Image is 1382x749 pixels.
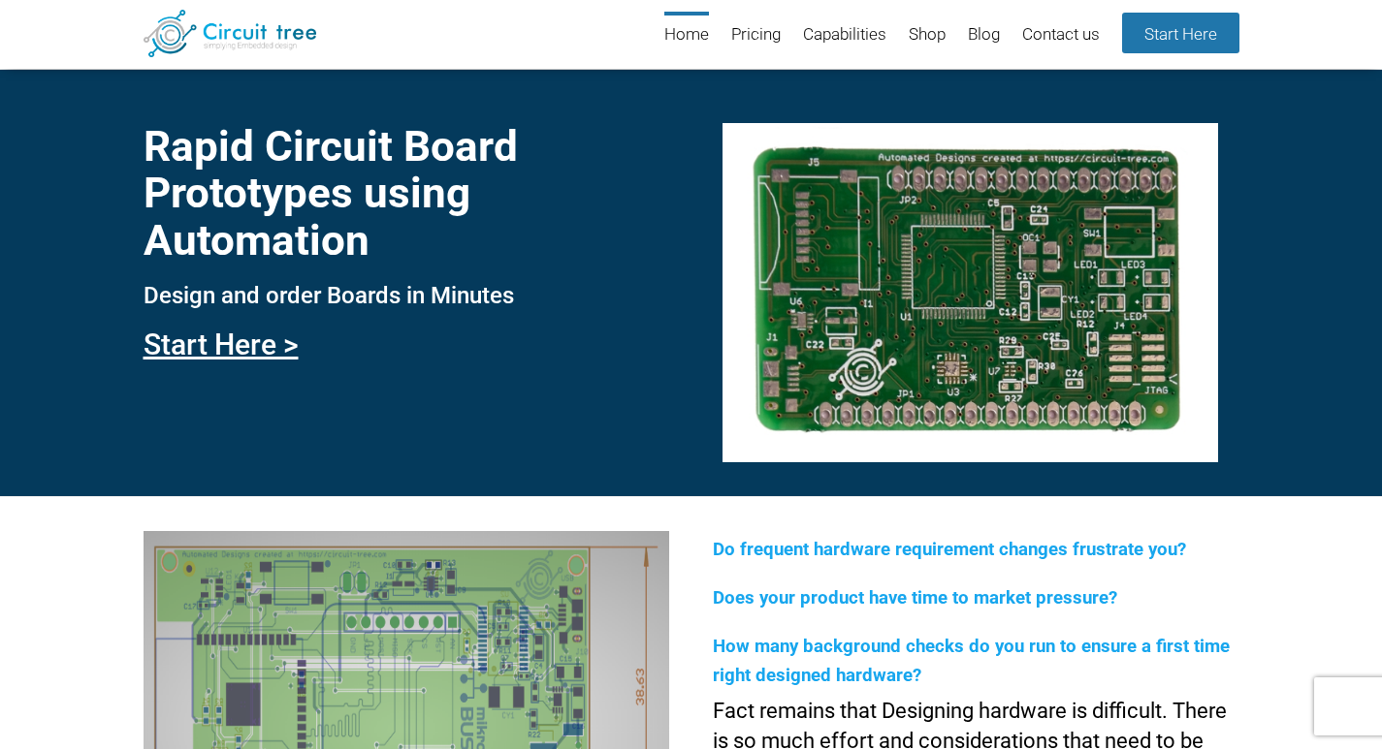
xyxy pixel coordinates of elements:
span: Do frequent hardware requirement changes frustrate you? [713,539,1186,560]
a: Contact us [1022,12,1100,59]
span: Does your product have time to market pressure? [713,587,1117,609]
a: Pricing [731,12,781,59]
a: Shop [909,12,946,59]
a: Start Here [1122,13,1239,53]
span: How many background checks do you run to ensure a first time right designed hardware? [713,636,1230,686]
a: Start Here > [144,328,299,361]
a: Home [664,12,709,59]
h3: Design and order Boards in Minutes [144,283,669,308]
h1: Rapid Circuit Board Prototypes using Automation [144,123,669,264]
img: Circuit Tree [144,10,317,57]
a: Blog [968,12,1000,59]
a: Capabilities [803,12,886,59]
